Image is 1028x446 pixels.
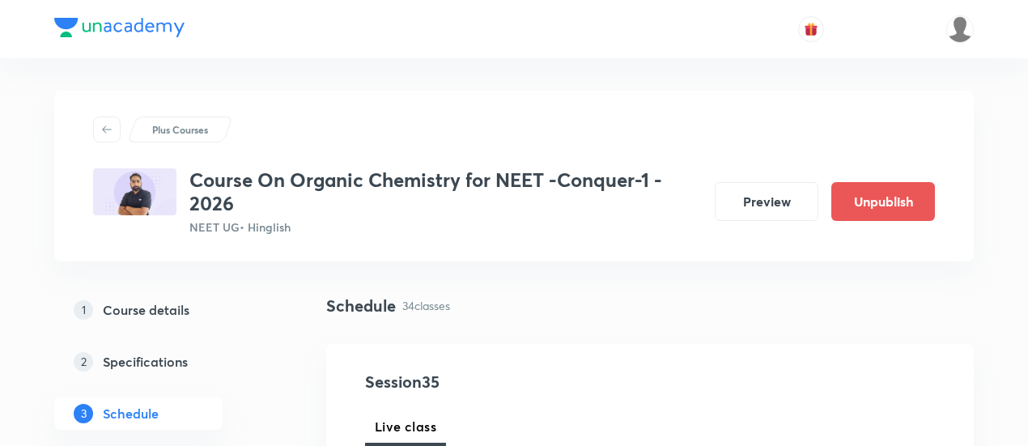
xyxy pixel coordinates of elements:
[189,219,702,236] p: NEET UG • Hinglish
[152,122,208,137] p: Plus Courses
[54,294,274,326] a: 1Course details
[402,297,450,314] p: 34 classes
[103,352,188,372] h5: Specifications
[74,352,93,372] p: 2
[798,16,824,42] button: avatar
[326,294,396,318] h4: Schedule
[54,346,274,378] a: 2Specifications
[74,300,93,320] p: 1
[715,182,818,221] button: Preview
[74,404,93,423] p: 3
[365,370,661,394] h4: Session 35
[54,18,185,41] a: Company Logo
[946,15,974,43] img: Mustafa kamal
[831,182,935,221] button: Unpublish
[804,22,818,36] img: avatar
[375,417,436,436] span: Live class
[103,300,189,320] h5: Course details
[103,404,159,423] h5: Schedule
[54,18,185,37] img: Company Logo
[189,168,702,215] h3: Course On Organic Chemistry for NEET -Conquer-1 - 2026
[93,168,176,215] img: FA839808-8FF3-46C4-9D69-431C5D254861_plus.png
